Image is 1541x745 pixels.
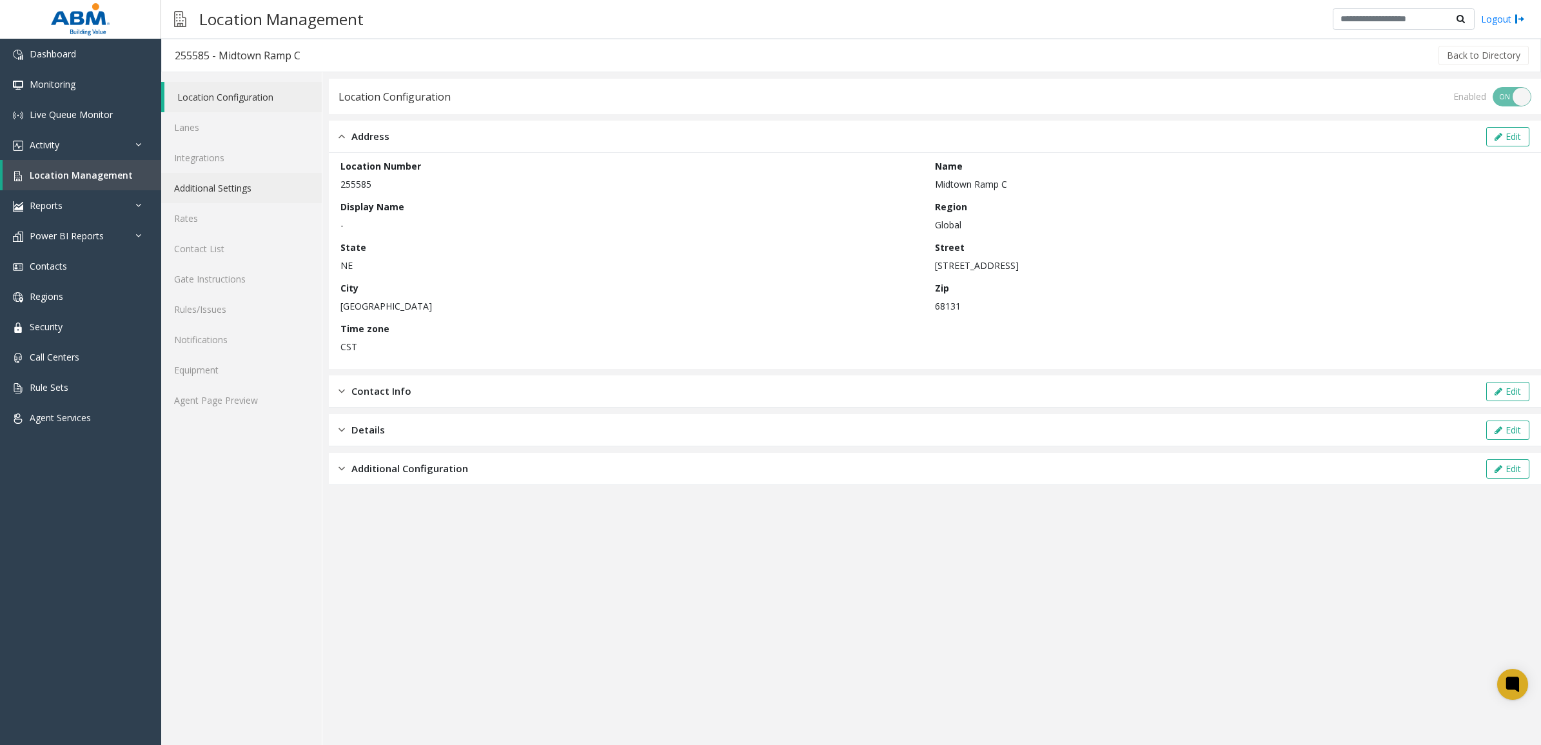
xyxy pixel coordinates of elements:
[13,80,23,90] img: 'icon'
[1486,421,1529,440] button: Edit
[30,108,113,121] span: Live Queue Monitor
[340,200,404,214] label: Display Name
[340,259,928,272] p: NE
[161,203,322,233] a: Rates
[340,218,928,232] p: -
[935,281,949,295] label: Zip
[935,259,1523,272] p: [STREET_ADDRESS]
[30,351,79,363] span: Call Centers
[30,321,63,333] span: Security
[340,241,366,254] label: State
[13,141,23,151] img: 'icon'
[340,322,389,335] label: Time zone
[13,262,23,272] img: 'icon'
[13,353,23,363] img: 'icon'
[1515,12,1525,26] img: logout
[339,384,345,399] img: closed
[161,324,322,355] a: Notifications
[161,264,322,294] a: Gate Instructions
[1438,46,1529,65] button: Back to Directory
[13,413,23,424] img: 'icon'
[339,422,345,437] img: closed
[193,3,370,35] h3: Location Management
[30,169,133,181] span: Location Management
[161,112,322,143] a: Lanes
[935,177,1523,191] p: Midtown Ramp C
[351,129,389,144] span: Address
[30,412,91,424] span: Agent Services
[13,171,23,181] img: 'icon'
[13,110,23,121] img: 'icon'
[339,461,345,476] img: closed
[13,232,23,242] img: 'icon'
[30,48,76,60] span: Dashboard
[13,292,23,303] img: 'icon'
[161,355,322,385] a: Equipment
[1486,459,1529,479] button: Edit
[1486,127,1529,146] button: Edit
[340,159,421,173] label: Location Number
[351,384,411,399] span: Contact Info
[340,281,358,295] label: City
[174,3,186,35] img: pageIcon
[1453,90,1486,103] div: Enabled
[30,230,104,242] span: Power BI Reports
[30,381,68,393] span: Rule Sets
[30,260,67,272] span: Contacts
[339,88,451,105] div: Location Configuration
[161,143,322,173] a: Integrations
[935,299,1523,313] p: 68131
[339,129,345,144] img: opened
[13,323,23,333] img: 'icon'
[164,82,322,112] a: Location Configuration
[161,294,322,324] a: Rules/Issues
[161,233,322,264] a: Contact List
[340,299,928,313] p: [GEOGRAPHIC_DATA]
[30,290,63,303] span: Regions
[351,461,468,476] span: Additional Configuration
[3,160,161,190] a: Location Management
[340,340,928,353] p: CST
[175,47,300,64] div: 255585 - Midtown Ramp C
[935,218,1523,232] p: Global
[1481,12,1525,26] a: Logout
[30,199,63,212] span: Reports
[1486,382,1529,401] button: Edit
[351,422,385,437] span: Details
[13,201,23,212] img: 'icon'
[935,159,963,173] label: Name
[161,385,322,415] a: Agent Page Preview
[935,241,965,254] label: Street
[935,200,967,214] label: Region
[161,173,322,203] a: Additional Settings
[13,383,23,393] img: 'icon'
[30,78,75,90] span: Monitoring
[30,139,59,151] span: Activity
[13,50,23,60] img: 'icon'
[340,177,928,191] p: 255585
